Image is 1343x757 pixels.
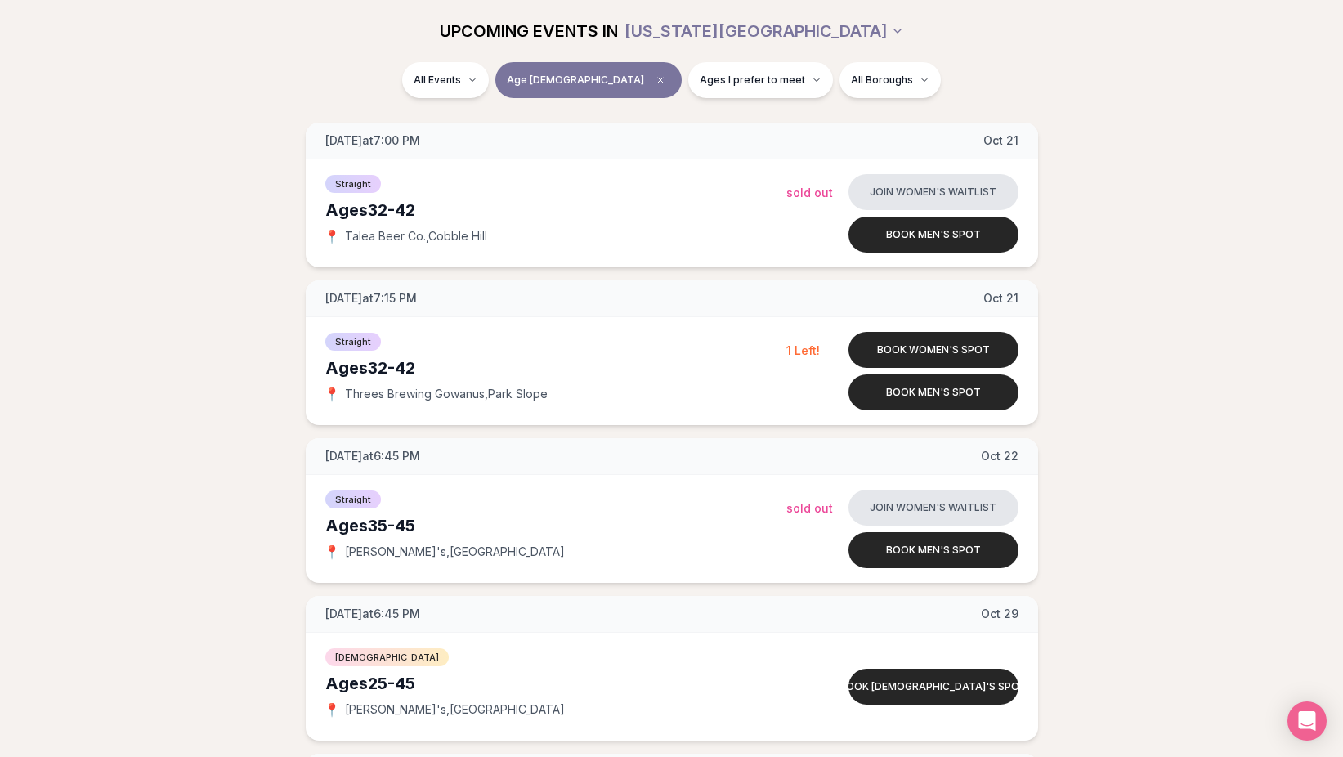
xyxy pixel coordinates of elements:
[325,290,417,307] span: [DATE] at 7:15 PM
[848,374,1018,410] button: Book men's spot
[624,13,904,49] button: [US_STATE][GEOGRAPHIC_DATA]
[325,648,449,666] span: [DEMOGRAPHIC_DATA]
[786,343,820,357] span: 1 Left!
[1287,701,1327,741] div: Open Intercom Messenger
[848,174,1018,210] button: Join women's waitlist
[848,490,1018,526] button: Join women's waitlist
[981,606,1018,622] span: Oct 29
[325,606,420,622] span: [DATE] at 6:45 PM
[839,62,941,98] button: All Boroughs
[325,387,338,401] span: 📍
[325,490,381,508] span: Straight
[325,703,338,716] span: 📍
[345,228,487,244] span: Talea Beer Co. , Cobble Hill
[325,672,786,695] div: Ages 25-45
[851,74,913,87] span: All Boroughs
[848,532,1018,568] button: Book men's spot
[325,199,786,222] div: Ages 32-42
[688,62,833,98] button: Ages I prefer to meet
[345,544,565,560] span: [PERSON_NAME]'s , [GEOGRAPHIC_DATA]
[325,175,381,193] span: Straight
[983,132,1018,149] span: Oct 21
[983,290,1018,307] span: Oct 21
[440,20,618,43] span: UPCOMING EVENTS IN
[848,669,1018,705] button: Book [DEMOGRAPHIC_DATA]'s spot
[981,448,1018,464] span: Oct 22
[345,386,548,402] span: Threes Brewing Gowanus , Park Slope
[848,332,1018,368] button: Book women's spot
[325,333,381,351] span: Straight
[786,501,833,515] span: Sold Out
[651,70,670,90] span: Clear age
[325,545,338,558] span: 📍
[345,701,565,718] span: [PERSON_NAME]'s , [GEOGRAPHIC_DATA]
[414,74,461,87] span: All Events
[495,62,682,98] button: Age [DEMOGRAPHIC_DATA]Clear age
[325,230,338,243] span: 📍
[700,74,805,87] span: Ages I prefer to meet
[848,217,1018,253] button: Book men's spot
[507,74,644,87] span: Age [DEMOGRAPHIC_DATA]
[325,132,420,149] span: [DATE] at 7:00 PM
[325,448,420,464] span: [DATE] at 6:45 PM
[402,62,489,98] button: All Events
[325,356,786,379] div: Ages 32-42
[786,186,833,199] span: Sold Out
[325,514,786,537] div: Ages 35-45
